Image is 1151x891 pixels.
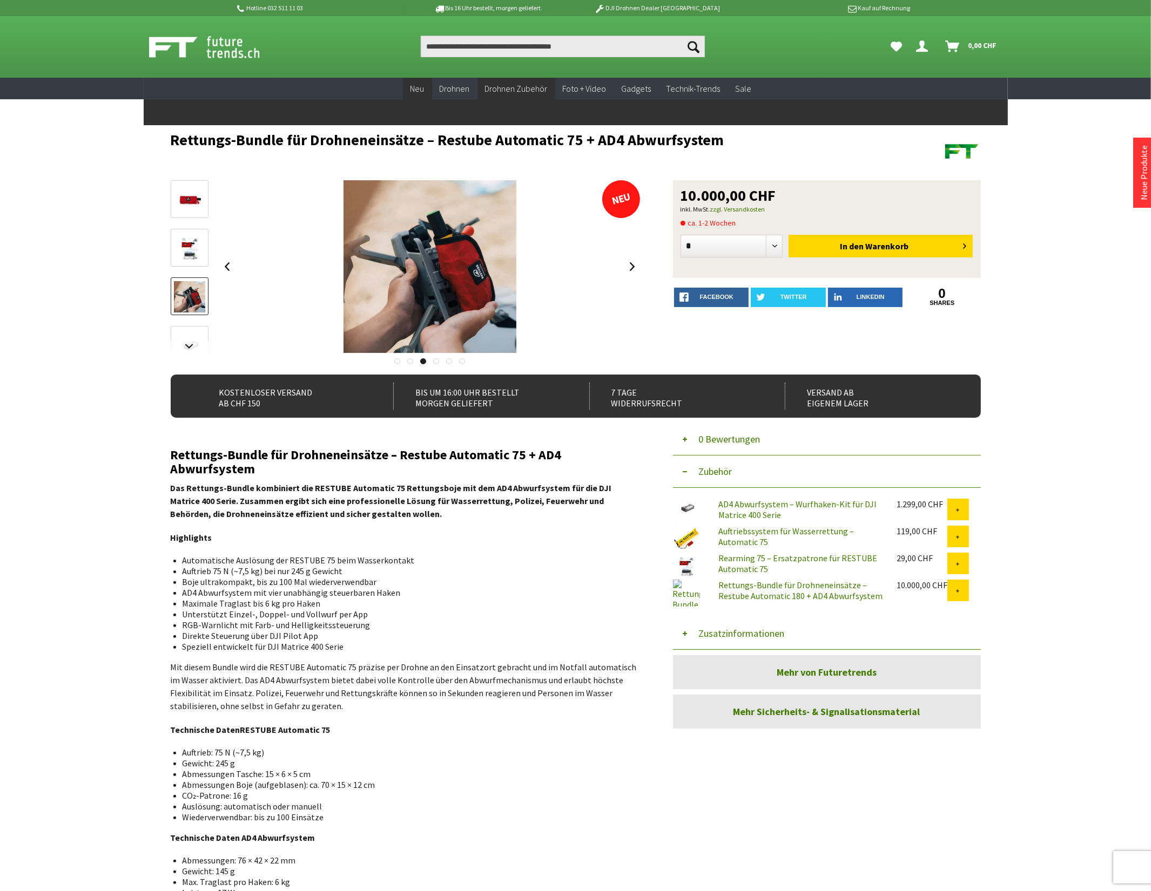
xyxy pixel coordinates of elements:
[941,36,1002,57] a: Warenkorb
[183,855,632,866] li: Abmessungen: 76 × 42 × 22 mm
[1139,145,1149,200] a: Neue Produkte
[440,83,470,94] span: Drohnen
[742,2,910,15] p: Kauf auf Rechnung
[674,288,749,307] a: facebook
[789,235,973,257] button: In den Warenkorb
[840,241,864,251] span: In den
[673,423,981,455] button: 0 Bewertungen
[171,532,212,543] strong: Highlights
[828,288,903,307] a: LinkedIn
[410,83,425,94] span: Neu
[614,78,659,100] a: Gadgets
[555,78,614,100] a: Foto + Video
[785,383,957,410] div: Versand ab eigenem Lager
[183,576,632,587] li: Boje ultrakompakt, bis zu 100 Mal wiederverwendbar
[710,205,765,213] a: zzgl. Versandkosten
[673,455,981,488] button: Zubehör
[485,83,548,94] span: Drohnen Zubehör
[171,132,819,148] h1: Rettungs-Bundle für Drohneneinsätze – Restube Automatic 75 + AD4 Abwurfsystem
[432,78,477,100] a: Drohnen
[897,526,947,536] div: 119,00 CHF
[905,300,980,307] a: shares
[968,37,997,54] span: 0,00 CHF
[673,553,700,580] img: Rearming 75 – Ersatzpatrone für RESTUBE Automatic 75
[149,33,284,60] img: Shop Futuretrends - zur Startseite wechseln
[240,724,331,735] strong: RESTUBE Automatic 75
[183,566,632,576] li: Auftrieb 75 N (~7,5 kg) bei nur 245 g Gewicht
[183,587,632,598] li: AD4 Abwurfsystem mit vier unabhängig steuerbaren Haken
[780,294,807,300] span: twitter
[622,83,651,94] span: Gadgets
[943,132,981,169] img: Futuretrends
[897,580,947,590] div: 10.000,00 CHF
[673,526,700,553] img: Auftriebssystem für Wasserrettung – Automatic 75
[183,876,632,887] li: Max. Traglast pro Haken: 6 kg
[183,747,632,758] li: Auftrieb: 75 N (~7,5 kg)
[897,499,947,509] div: 1.299,00 CHF
[183,641,632,652] li: Speziell entwickelt für DJI Matrice 400 Serie
[477,78,555,100] a: Drohnen Zubehör
[421,36,705,57] input: Produkt, Marke, Kategorie, EAN, Artikelnummer…
[736,83,752,94] span: Sale
[183,779,632,790] li: Abmessungen Boje (aufgeblasen): ca. 70 × 15 × 12 cm
[673,695,981,729] a: Mehr Sicherheits- & Signalisationsmaterial
[718,499,877,520] a: AD4 Abwurfsystem – Wurfhaken-Kit für DJI Matrice 400 Serie
[235,2,404,15] p: Hotline 032 511 11 03
[573,2,741,15] p: DJI Drohnen Dealer [GEOGRAPHIC_DATA]
[183,630,632,641] li: Direkte Steuerung über DJI Pilot App
[171,724,240,735] strong: Technische Daten
[183,866,632,876] li: Gewicht: 145 g
[171,448,641,476] h2: Rettungs-Bundle für Drohneneinsätze – Restube Automatic 75 + AD4 Abwurfsystem
[718,553,877,574] a: Rearming 75 – Ersatzpatrone für RESTUBE Automatic 75
[183,609,632,620] li: Unterstützt Einzel-, Doppel- und Vollwurf per App
[681,203,973,216] p: inkl. MwSt.
[198,383,370,410] div: Kostenloser Versand ab CHF 150
[171,661,641,712] p: Mit diesem Bundle wird die RESTUBE Automatic 75 präzise per Drohne an den Einsatzort gebracht und...
[171,832,315,843] strong: Technische Daten AD4 Abwurfsystem
[183,620,632,630] li: RGB-Warnlicht mit Farb- und Helligkeitssteuerung
[897,553,947,563] div: 29,00 CHF
[393,383,566,410] div: Bis um 16:00 Uhr bestellt Morgen geliefert
[174,184,205,215] img: Vorschau: Rettungs-Bundle für Drohneneinsätze – Restube Automatic 75 + AD4 Abwurfsystem
[718,526,854,547] a: Auftriebssystem für Wasserrettung – Automatic 75
[183,790,632,801] li: CO₂-Patrone: 16 g
[857,294,885,300] span: LinkedIn
[673,617,981,650] button: Zusatzinformationen
[751,288,826,307] a: twitter
[905,288,980,300] a: 0
[183,768,632,779] li: Abmessungen Tasche: 15 × 6 × 5 cm
[865,241,908,251] span: Warenkorb
[681,188,776,203] span: 10.000,00 CHF
[682,36,705,57] button: Suchen
[589,383,762,410] div: 7 Tage Widerrufsrecht
[700,294,733,300] span: facebook
[183,598,632,609] li: Maximale Traglast bis 6 kg pro Haken
[404,2,573,15] p: Bis 16 Uhr bestellt, morgen geliefert.
[681,216,736,229] span: ca. 1-2 Wochen
[563,83,607,94] span: Foto + Video
[673,655,981,689] a: Mehr von Futuretrends
[171,482,612,519] strong: Das Rettungs-Bundle kombiniert die RESTUBE Automatic 75 Rettungsboje mit dem AD4 Abwurfsystem für...
[659,78,728,100] a: Technik-Trends
[183,801,632,812] li: Auslösung: automatisch oder manuell
[667,83,721,94] span: Technik-Trends
[728,78,759,100] a: Sale
[912,36,937,57] a: Hi, Serdar - Dein Konto
[718,580,883,601] a: Rettungs-Bundle für Drohneneinsätze – Restube Automatic 180 + AD4 Abwurfsystem
[886,36,908,57] a: Meine Favoriten
[183,555,632,566] li: Automatische Auslösung der RESTUBE 75 beim Wasserkontakt
[673,499,700,517] img: AD4 Abwurfsystem – Wurfhaken-Kit für DJI Matrice 400 Serie
[183,758,632,768] li: Gewicht: 245 g
[183,812,632,822] li: Wiederverwendbar: bis zu 100 Einsätze
[673,580,700,607] img: Rettungs-Bundle für Drohneneinsätze – Restube Automatic 180 + AD4 Abwurfsystem
[403,78,432,100] a: Neu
